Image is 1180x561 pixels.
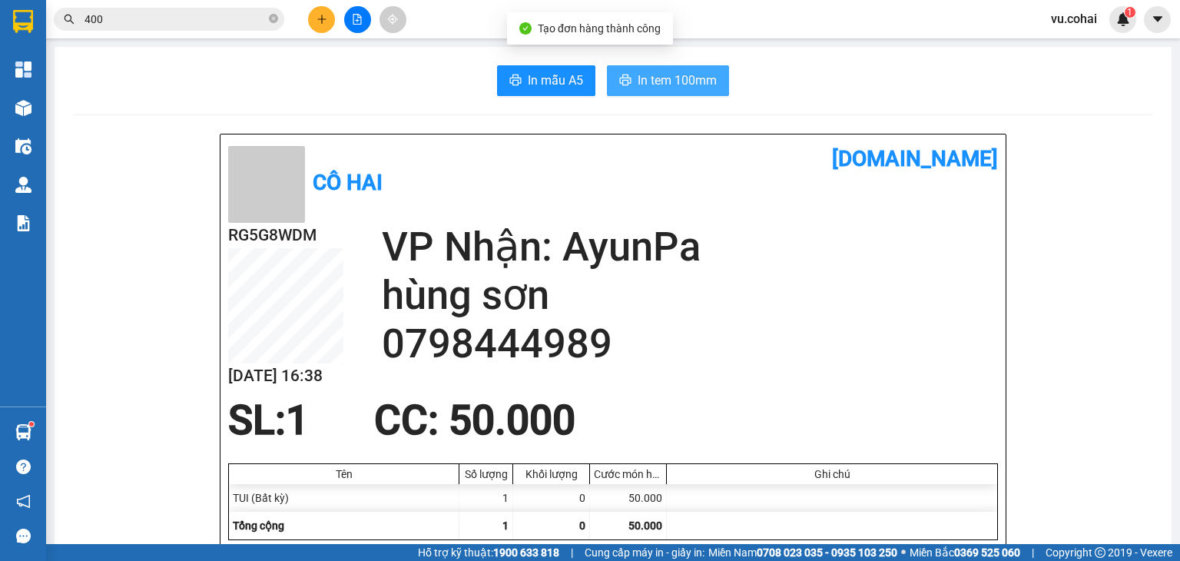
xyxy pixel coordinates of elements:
div: 1 [459,484,513,512]
span: Bến xe Miền Đông [138,84,268,102]
span: Miền Nam [708,544,897,561]
span: close-circle [269,14,278,23]
b: Cô Hai [39,11,103,34]
h2: [DATE] 16:38 [228,363,343,389]
img: warehouse-icon [15,100,31,116]
img: warehouse-icon [15,138,31,154]
span: 1 [1127,7,1132,18]
img: warehouse-icon [15,177,31,193]
button: printerIn mẫu A5 [497,65,595,96]
span: SL: [228,397,286,444]
div: Cước món hàng [594,468,662,480]
img: icon-new-feature [1116,12,1130,26]
span: 1 [502,520,509,532]
button: printerIn tem 100mm [607,65,729,96]
span: Tạo đơn hàng thành công [538,22,661,35]
span: printer [509,74,522,88]
div: CC : 50.000 [365,397,585,443]
span: question-circle [16,460,31,474]
span: | [571,544,573,561]
span: notification [16,494,31,509]
div: TUI (Bất kỳ) [229,484,459,512]
strong: 0369 525 060 [954,546,1020,559]
div: Số lượng [463,468,509,480]
h2: hùng sơn [382,271,998,320]
button: file-add [344,6,371,33]
span: printer [619,74,631,88]
span: search [64,14,75,25]
span: vu.cohai [1039,9,1109,28]
div: 0 [513,484,590,512]
span: message [16,529,31,543]
span: Hỗ trợ kỹ thuật: [418,544,559,561]
strong: 1900 633 818 [493,546,559,559]
sup: 1 [29,422,34,427]
img: logo-vxr [13,10,33,33]
img: dashboard-icon [15,61,31,78]
div: 50.000 [590,484,667,512]
span: 1 [286,397,309,444]
span: | [1032,544,1034,561]
span: 0 [579,520,585,532]
sup: 1 [1125,7,1135,18]
button: plus [308,6,335,33]
span: Miền Bắc [910,544,1020,561]
span: check-circle [519,22,532,35]
h2: VP Nhận: AyunPa [382,223,998,271]
div: Khối lượng [517,468,585,480]
span: aim [387,14,398,25]
h2: 93VNGJQE [7,48,84,71]
button: aim [380,6,406,33]
span: close-circle [269,12,278,27]
span: In tem 100mm [638,71,717,90]
span: ⚪️ [901,549,906,556]
span: plus [317,14,327,25]
span: copyright [1095,547,1105,558]
span: Gửi: 0865844295 [138,58,263,77]
span: file-add [352,14,363,25]
span: Tổng cộng [233,520,284,532]
img: warehouse-icon [15,424,31,440]
span: [DATE] 14:13 [138,41,194,53]
span: In mẫu A5 [528,71,583,90]
h2: RG5G8WDM [228,223,343,248]
div: Ghi chú [671,468,993,480]
img: solution-icon [15,215,31,231]
input: Tìm tên, số ĐT hoặc mã đơn [85,11,266,28]
b: [DOMAIN_NAME] [832,146,998,171]
span: caret-down [1151,12,1165,26]
span: xe [138,106,161,133]
div: Tên [233,468,455,480]
button: caret-down [1144,6,1171,33]
span: Cung cấp máy in - giấy in: [585,544,704,561]
h2: 0798444989 [382,320,998,368]
span: 50.000 [628,520,662,532]
strong: 0708 023 035 - 0935 103 250 [757,546,897,559]
b: Cô Hai [313,170,383,195]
